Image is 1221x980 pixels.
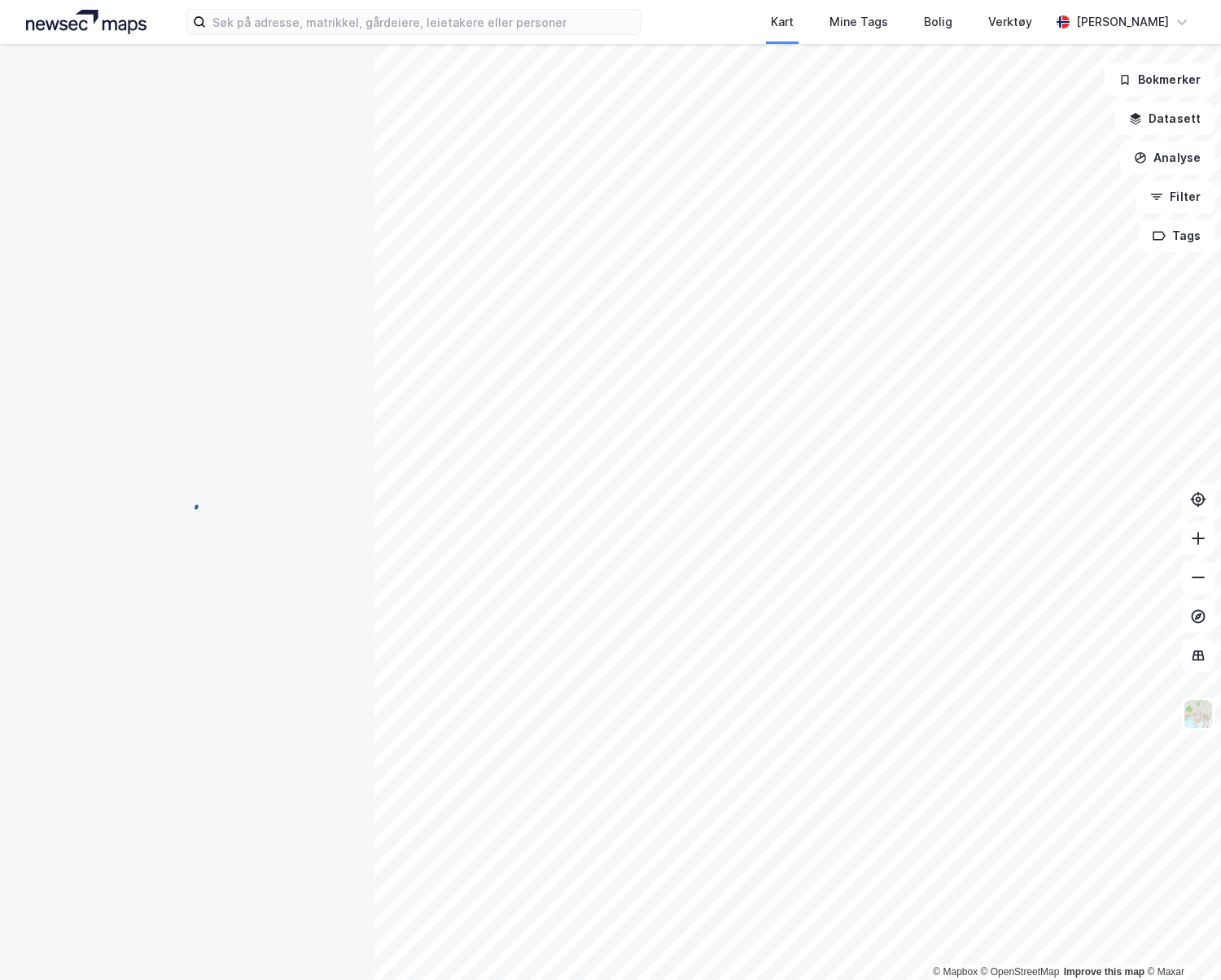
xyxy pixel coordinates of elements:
div: Mine Tags [829,12,888,32]
iframe: Chat Widget [1140,902,1221,980]
button: Bokmerker [1105,63,1214,96]
div: Kart [771,12,794,32]
button: Tags [1139,220,1214,252]
a: Improve this map [1064,966,1144,978]
button: Filter [1136,181,1214,213]
div: Verktøy [988,12,1032,32]
button: Analyse [1120,142,1214,174]
button: Datasett [1115,102,1214,135]
a: OpenStreetMap [981,966,1060,978]
img: Z [1183,699,1214,730]
div: Bolig [924,12,952,32]
input: Søk på adresse, matrikkel, gårdeiere, leietakere eller personer [206,10,641,34]
a: Mapbox [933,966,978,978]
div: [PERSON_NAME] [1076,12,1169,32]
img: spinner.a6d8c91a73a9ac5275cf975e30b51cfb.svg [174,490,200,516]
img: logo.a4113a55bc3d86da70a041830d287a7e.svg [26,10,147,34]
